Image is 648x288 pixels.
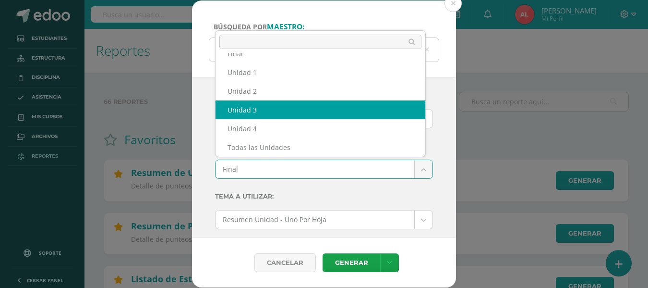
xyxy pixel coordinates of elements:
[216,44,425,63] div: Final
[216,63,425,82] div: Unidad 1
[216,82,425,100] div: Unidad 2
[216,100,425,119] div: Unidad 3
[216,119,425,138] div: Unidad 4
[216,138,425,157] div: Todas las Unidades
